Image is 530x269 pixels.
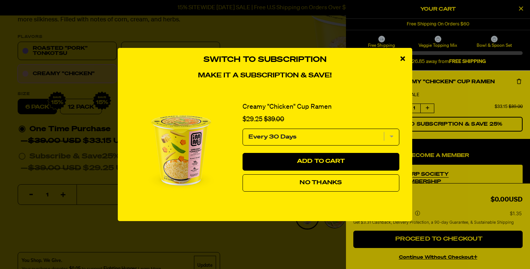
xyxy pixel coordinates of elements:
[125,72,405,80] h4: Make it a subscription & save!
[243,153,399,171] button: Add to Cart
[264,116,284,123] span: $39.00
[243,174,399,192] button: No Thanks
[393,48,412,70] div: close modal
[125,55,405,64] h3: Switch to Subscription
[243,102,332,112] a: Creamy "Chicken" Cup Ramen
[4,235,78,265] iframe: Marketing Popup
[300,180,342,186] span: No Thanks
[125,87,405,214] div: 1 of 1
[125,94,237,206] img: View Creamy "Chicken" Cup Ramen
[243,116,262,123] span: $29.25
[243,129,399,146] select: subscription frequency
[297,158,345,164] span: Add to Cart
